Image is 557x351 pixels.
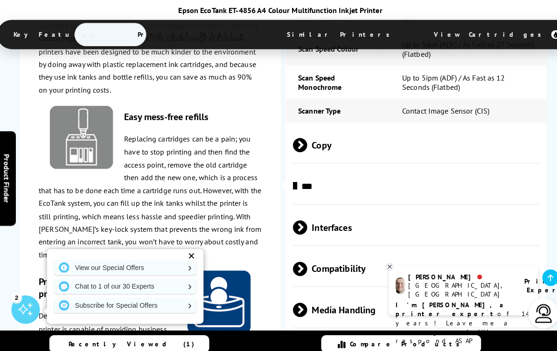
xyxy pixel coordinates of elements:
[187,266,249,328] img: Epson-Cost-Effective-Icon-140.png
[2,23,114,45] span: Key Features
[41,109,260,121] h3: Easy mess-free refills
[386,65,540,97] td: Up to 5ipm (ADF) / As Fast as 12 Seconds (Flatbed)
[528,299,547,317] img: user-headset-light.svg
[51,330,208,347] a: Recently Viewed (1)
[271,23,405,45] span: Similar Printers
[56,274,196,289] a: Chat to 1 of our 30 Experts
[14,287,24,297] div: 2
[41,271,260,295] h3: Professional quality cost-effective printing
[291,125,534,160] span: Copy
[392,296,525,340] p: of 14 years! Leave me a message and I'll respond ASAP
[52,104,114,166] img: Epson-Ink-Tank-Icon-140.png
[284,97,386,121] td: Scanner Type
[124,23,261,45] span: Product Details
[404,268,507,277] div: [PERSON_NAME]
[404,277,507,293] div: [GEOGRAPHIC_DATA], [GEOGRAPHIC_DATA]
[386,97,540,121] td: Contact Image Sensor (CIS)
[291,206,534,241] span: Interfaces
[41,19,260,95] p: Say hello to mess-free printing with the Epson EcoTank ET-4856 A4 Colour Multifunction Inkjet Pri...
[56,293,196,308] a: Subscribe for Special Offers
[392,273,401,289] img: ashley-livechat.png
[56,256,196,270] a: View our Special Offers
[291,247,534,282] span: Compatibility
[5,152,14,200] span: Product Finder
[284,65,386,97] td: Scan Speed Monochrome
[392,296,501,313] b: I'm [PERSON_NAME], a printer expert
[291,287,534,322] span: Media Handling
[41,130,260,257] p: Replacing cartridges can be a pain; you have to stop printing and then find the access point, rem...
[70,334,195,343] span: Recently Viewed (1)
[347,334,460,343] span: Compare Products
[319,330,475,347] a: Compare Products
[185,245,198,258] div: ✕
